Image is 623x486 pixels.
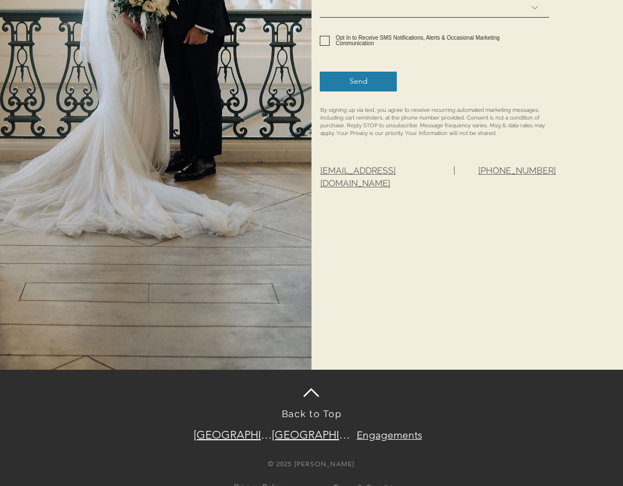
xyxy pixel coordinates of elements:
[349,76,368,87] span: Send
[478,165,556,176] a: [PHONE_NUMBER]
[320,165,396,188] a: [EMAIL_ADDRESS][DOMAIN_NAME]
[320,72,397,91] button: Send
[357,429,422,441] span: Engagements
[272,428,350,441] span: [GEOGRAPHIC_DATA]
[320,107,545,136] span: By signing up via text, you agree to receive recurring automated marketing messages, including ca...
[194,424,272,446] a: Los Angeles
[282,408,342,419] a: Back to Top
[350,424,428,446] a: Engagements
[336,35,500,46] span: Opt In to Receive SMS Notifications, Alerts & Occasional Marketing Communication
[272,424,350,446] a: Seattle
[194,428,272,441] span: [GEOGRAPHIC_DATA]
[268,460,355,468] span: © 2025 [PERSON_NAME]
